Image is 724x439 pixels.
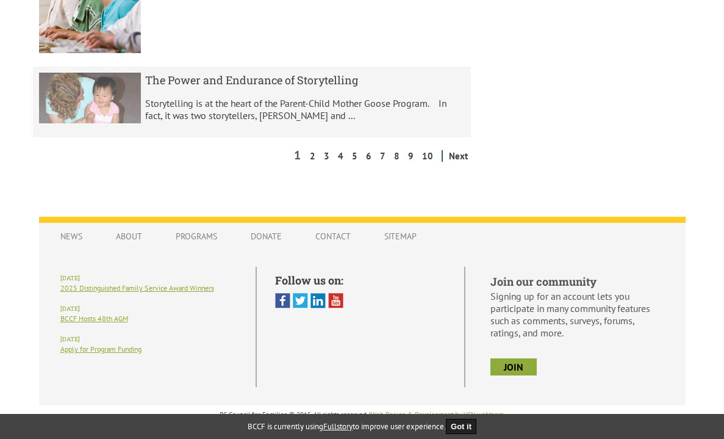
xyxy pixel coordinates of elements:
[60,314,128,323] a: BCCF Hosts 48th AGM
[293,293,308,308] img: Twitter
[490,358,537,376] a: join
[33,67,471,137] a: result.title The Power and Endurance of Storytelling Storytelling is at the heart of the Parent-C...
[39,73,142,123] img: result.title
[104,225,154,248] a: About
[163,225,229,248] a: Programs
[310,293,326,308] img: Linked In
[377,150,389,162] a: 7
[446,419,476,434] button: Got it
[60,274,237,282] h6: [DATE]
[60,344,142,354] a: Apply for Program Funding
[238,225,294,248] a: Donate
[60,283,214,292] a: 2025 Distinguished Family Service Award Winners
[363,150,375,162] a: 6
[294,147,304,163] span: 1
[349,150,360,162] a: 5
[446,150,471,162] a: Next
[391,150,403,162] a: 8
[490,290,664,339] p: Signing up for an account lets you participate in many community features such as comments, surve...
[307,150,318,162] a: 2
[48,225,95,248] a: News
[275,273,446,288] h5: Follow us on:
[328,293,343,308] img: You Tube
[39,410,686,419] p: BC Council for Families © 2015, All rights reserved. | .
[145,73,465,87] h5: The Power and Endurance of Storytelling
[490,274,664,289] h5: Join our community
[321,150,332,162] a: 3
[419,150,436,162] a: 10
[303,225,363,248] a: Contact
[60,305,237,313] h6: [DATE]
[145,97,465,122] p: Storytelling is at the heart of the Parent-Child Mother Goose Program. In fact, it was two storyt...
[323,421,353,432] a: Fullstory
[335,150,346,162] a: 4
[371,410,504,419] a: Web Design & Development by VCN webteam
[372,225,429,248] a: Sitemap
[405,150,417,162] a: 9
[275,293,290,308] img: Facebook
[60,335,237,343] h6: [DATE]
